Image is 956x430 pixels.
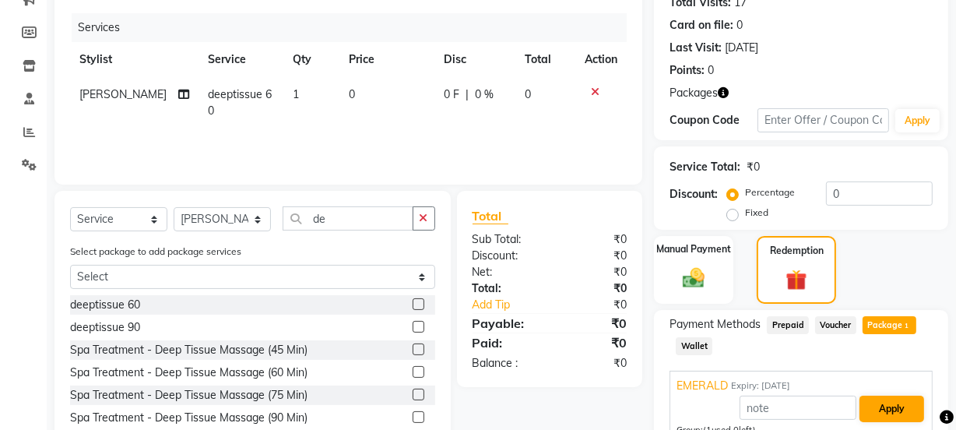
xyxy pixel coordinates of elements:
[461,333,550,352] div: Paid:
[461,314,550,333] div: Payable:
[283,206,413,231] input: Search or Scan
[731,379,790,393] span: Expiry: [DATE]
[670,316,761,333] span: Payment Methods
[859,396,924,422] button: Apply
[473,208,508,224] span: Total
[670,62,705,79] div: Points:
[815,316,856,334] span: Voucher
[550,314,638,333] div: ₹0
[434,42,515,77] th: Disc
[70,42,199,77] th: Stylist
[72,13,638,42] div: Services
[70,319,140,336] div: deeptissue 90
[676,266,712,291] img: _cash.svg
[670,186,718,203] div: Discount:
[902,322,911,331] span: 1
[670,17,733,33] div: Card on file:
[461,280,550,297] div: Total:
[550,355,638,372] div: ₹0
[740,396,856,420] input: note
[70,410,308,426] div: Spa Treatment - Deep Tissue Massage (90 Min)
[550,333,638,352] div: ₹0
[461,264,550,280] div: Net:
[670,85,718,101] span: Packages
[461,297,564,313] a: Add Tip
[676,337,712,355] span: Wallet
[199,42,283,77] th: Service
[745,185,795,199] label: Percentage
[670,112,757,129] div: Coupon Code
[70,297,140,313] div: deeptissue 60
[466,86,469,103] span: |
[208,87,272,118] span: deeptissue 60
[747,159,760,175] div: ₹0
[550,248,638,264] div: ₹0
[757,108,889,132] input: Enter Offer / Coupon Code
[677,378,728,394] span: EMERALD
[725,40,758,56] div: [DATE]
[670,40,722,56] div: Last Visit:
[575,42,627,77] th: Action
[670,159,740,175] div: Service Total:
[70,387,308,404] div: Spa Treatment - Deep Tissue Massage (75 Min)
[444,86,459,103] span: 0 F
[779,267,813,293] img: _gift.svg
[564,297,638,313] div: ₹0
[708,62,714,79] div: 0
[70,365,308,381] div: Spa Treatment - Deep Tissue Massage (60 Min)
[550,264,638,280] div: ₹0
[283,42,339,77] th: Qty
[293,87,299,101] span: 1
[745,206,768,220] label: Fixed
[895,109,940,132] button: Apply
[515,42,575,77] th: Total
[339,42,435,77] th: Price
[863,316,916,334] span: Package
[461,231,550,248] div: Sub Total:
[770,244,824,258] label: Redemption
[656,242,731,256] label: Manual Payment
[550,280,638,297] div: ₹0
[70,342,308,358] div: Spa Treatment - Deep Tissue Massage (45 Min)
[475,86,494,103] span: 0 %
[349,87,355,101] span: 0
[461,248,550,264] div: Discount:
[525,87,531,101] span: 0
[461,355,550,372] div: Balance :
[767,316,809,334] span: Prepaid
[70,245,241,259] label: Select package to add package services
[79,87,167,101] span: [PERSON_NAME]
[550,231,638,248] div: ₹0
[736,17,743,33] div: 0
